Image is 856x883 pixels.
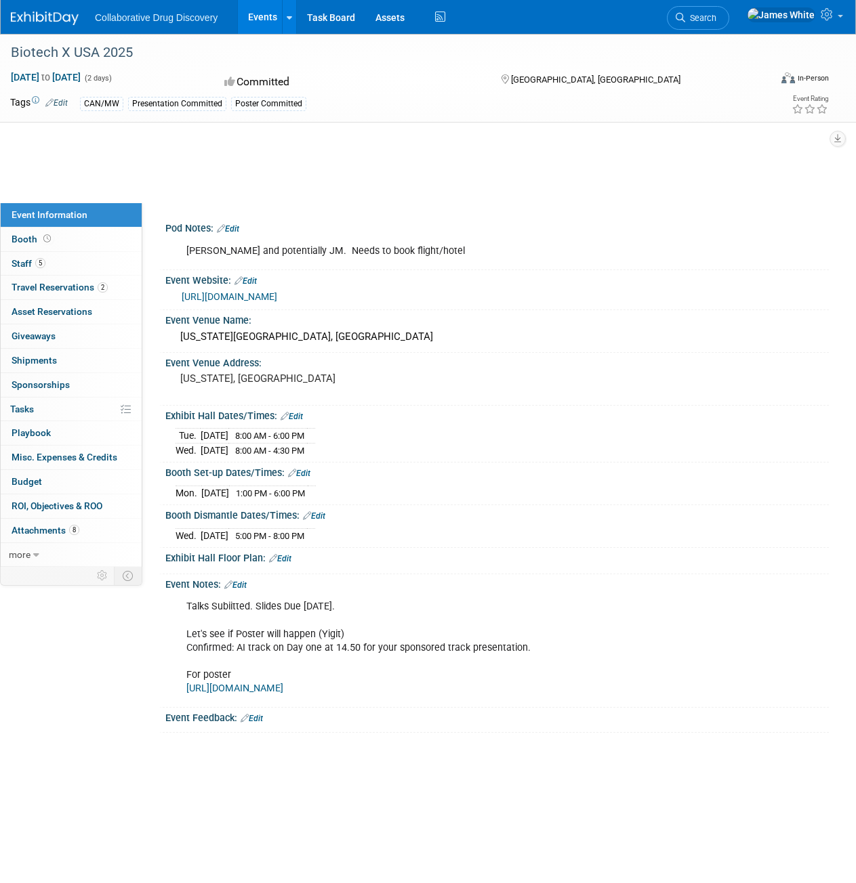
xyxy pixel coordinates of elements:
[180,372,427,385] pre: [US_STATE], [GEOGRAPHIC_DATA]
[235,431,304,441] span: 8:00 AM - 6:00 PM
[165,270,829,288] div: Event Website:
[12,306,92,317] span: Asset Reservations
[288,469,310,478] a: Edit
[9,549,30,560] span: more
[165,574,829,592] div: Event Notes:
[667,6,729,30] a: Search
[1,228,142,251] a: Booth
[685,13,716,23] span: Search
[165,218,829,236] div: Pod Notes:
[201,429,228,444] td: [DATE]
[1,373,142,397] a: Sponsorships
[12,500,102,511] span: ROI, Objectives & ROO
[165,462,829,480] div: Booth Set-up Dates/Times:
[69,525,79,535] span: 8
[80,97,123,111] div: CAN/MW
[1,494,142,518] a: ROI, Objectives & ROO
[182,291,277,302] a: [URL][DOMAIN_NAME]
[6,41,759,65] div: Biotech X USA 2025
[12,282,108,293] span: Travel Reservations
[11,12,79,25] img: ExhibitDay
[792,95,828,102] div: Event Rating
[217,224,239,234] a: Edit
[12,355,57,366] span: Shipments
[1,543,142,567] a: more
[269,554,291,563] a: Edit
[176,486,201,500] td: Mon.
[91,567,115,584] td: Personalize Event Tab Strip
[1,324,142,348] a: Giveaways
[176,326,819,347] div: [US_STATE][GEOGRAPHIC_DATA], [GEOGRAPHIC_DATA]
[41,234,54,244] span: Booth not reserved yet
[1,446,142,469] a: Misc. Expenses & Credits
[710,70,829,91] div: Event Format
[10,71,81,83] span: [DATE] [DATE]
[747,7,815,22] img: James White
[165,505,829,523] div: Booth Dismantle Dates/Times:
[797,73,829,83] div: In-Person
[177,593,697,702] div: Talks Subiitted. Slides Due [DATE]. Let's see if Poster will happen (Yigit) Confirmed: AI track o...
[201,486,229,500] td: [DATE]
[201,443,228,457] td: [DATE]
[12,209,87,220] span: Event Information
[35,258,45,268] span: 5
[201,528,228,542] td: [DATE]
[224,580,247,590] a: Edit
[235,276,257,286] a: Edit
[1,203,142,227] a: Event Information
[12,427,51,438] span: Playbook
[303,511,325,521] a: Edit
[235,446,304,456] span: 8:00 AM - 4:30 PM
[45,98,68,108] a: Edit
[1,349,142,372] a: Shipments
[115,567,142,584] td: Toggle Event Tabs
[165,406,829,423] div: Exhibit Hall Dates/Times:
[220,70,480,94] div: Committed
[12,379,70,390] span: Sponsorships
[1,276,142,299] a: Travel Reservations2
[12,258,45,269] span: Staff
[186,683,283,694] a: [URL][DOMAIN_NAME]
[10,95,68,111] td: Tags
[12,476,42,487] span: Budget
[177,238,697,265] div: [PERSON_NAME] and potentially JM. Needs to book flight/hotel
[511,74,680,85] span: [GEOGRAPHIC_DATA], [GEOGRAPHIC_DATA]
[781,72,795,83] img: Format-Inperson.png
[165,548,829,565] div: Exhibit Hall Floor Plan:
[10,404,34,414] span: Tasks
[231,97,306,111] div: Poster Committed
[165,353,829,370] div: Event Venue Address:
[1,470,142,494] a: Budget
[165,708,829,725] div: Event Feedback:
[235,531,304,541] span: 5:00 PM - 8:00 PM
[1,421,142,445] a: Playbook
[241,714,263,723] a: Edit
[39,72,52,83] span: to
[12,234,54,244] span: Booth
[165,310,829,327] div: Event Venue Name:
[176,528,201,542] td: Wed.
[236,488,305,498] span: 1:00 PM - 6:00 PM
[128,97,226,111] div: Presentation Committed
[1,252,142,276] a: Staff5
[98,282,108,293] span: 2
[12,330,56,341] span: Giveaways
[176,443,201,457] td: Wed.
[1,397,142,421] a: Tasks
[12,452,117,462] span: Misc. Expenses & Credits
[281,412,303,421] a: Edit
[95,12,218,23] span: Collaborative Drug Discovery
[1,519,142,542] a: Attachments8
[12,525,79,536] span: Attachments
[176,429,201,444] td: Tue.
[1,300,142,324] a: Asset Reservations
[83,74,112,83] span: (2 days)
